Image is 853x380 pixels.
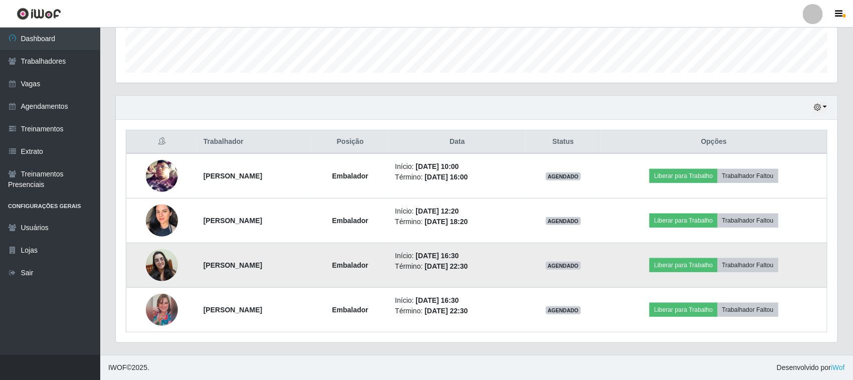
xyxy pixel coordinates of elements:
[17,8,61,20] img: CoreUI Logo
[546,306,581,314] span: AGENDADO
[424,307,468,315] time: [DATE] 22:30
[395,251,519,261] li: Início:
[395,261,519,272] li: Término:
[416,207,459,215] time: [DATE] 12:20
[718,169,778,183] button: Trabalhador Faltou
[311,130,389,154] th: Posição
[424,173,468,181] time: [DATE] 16:00
[395,206,519,217] li: Início:
[332,261,368,269] strong: Embalador
[108,363,127,371] span: IWOF
[395,217,519,227] li: Término:
[332,306,368,314] strong: Embalador
[650,169,717,183] button: Liberar para Trabalho
[601,130,827,154] th: Opções
[395,295,519,306] li: Início:
[146,249,178,281] img: 1754064940964.jpeg
[197,130,312,154] th: Trabalhador
[424,218,468,226] time: [DATE] 18:20
[146,198,178,243] img: 1733585220712.jpeg
[389,130,525,154] th: Data
[203,172,262,180] strong: [PERSON_NAME]
[395,306,519,316] li: Término:
[525,130,601,154] th: Status
[777,362,845,373] span: Desenvolvido por
[108,362,149,373] span: © 2025 .
[203,306,262,314] strong: [PERSON_NAME]
[146,144,178,208] img: 1606759940192.jpeg
[203,217,262,225] strong: [PERSON_NAME]
[650,303,717,317] button: Liberar para Trabalho
[332,217,368,225] strong: Embalador
[546,262,581,270] span: AGENDADO
[546,172,581,180] span: AGENDADO
[718,303,778,317] button: Trabalhador Faltou
[203,261,262,269] strong: [PERSON_NAME]
[416,162,459,170] time: [DATE] 10:00
[332,172,368,180] strong: Embalador
[146,294,178,326] img: 1753388876118.jpeg
[416,296,459,304] time: [DATE] 16:30
[650,214,717,228] button: Liberar para Trabalho
[718,214,778,228] button: Trabalhador Faltou
[424,262,468,270] time: [DATE] 22:30
[650,258,717,272] button: Liberar para Trabalho
[831,363,845,371] a: iWof
[395,161,519,172] li: Início:
[416,252,459,260] time: [DATE] 16:30
[718,258,778,272] button: Trabalhador Faltou
[546,217,581,225] span: AGENDADO
[395,172,519,182] li: Término:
